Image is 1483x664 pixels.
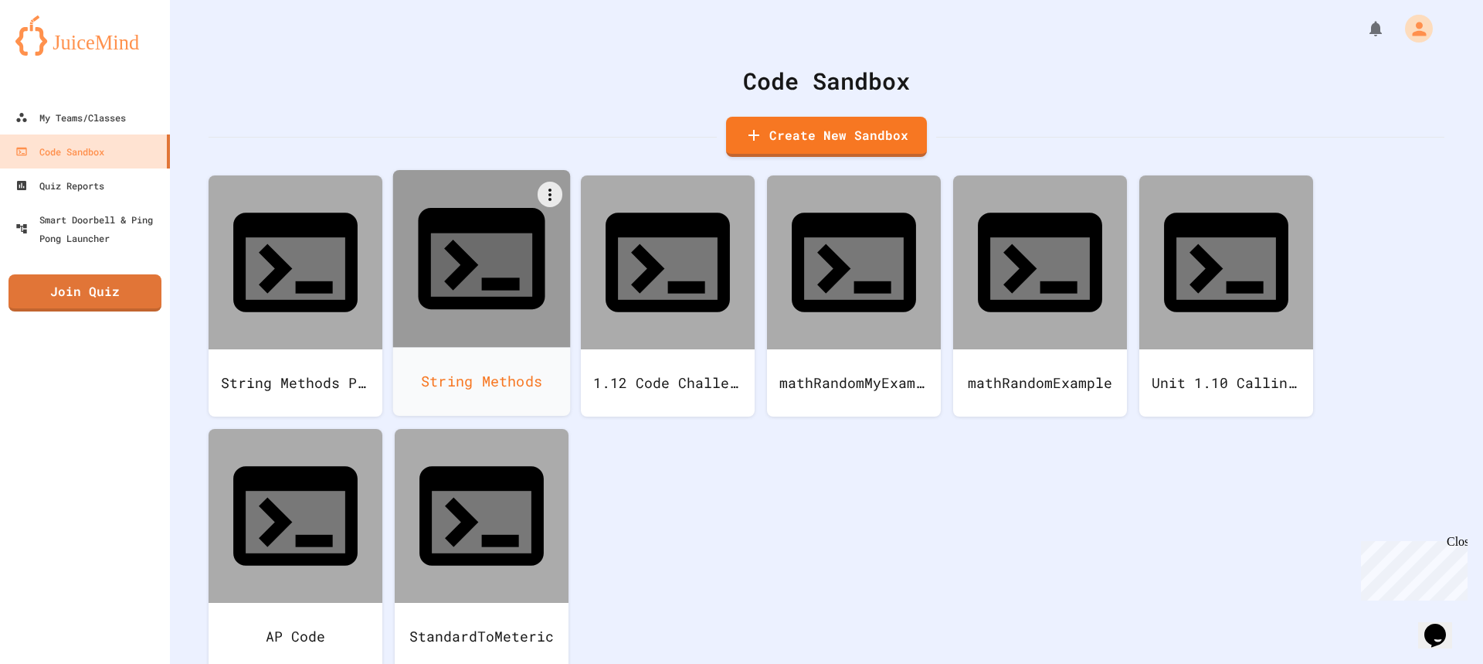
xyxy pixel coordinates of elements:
div: mathRandomMyExamples [767,349,941,417]
a: Create New Sandbox [726,117,927,157]
a: Join Quiz [8,274,161,312]
div: Chat with us now!Close [6,6,107,98]
div: String Methods [393,347,571,416]
div: My Notifications [1338,15,1389,42]
a: String Methods [393,170,571,416]
a: mathRandomMyExamples [767,175,941,417]
a: mathRandomExample [953,175,1127,417]
div: Quiz Reports [15,176,104,195]
a: String Methods Practice [209,175,382,417]
div: mathRandomExample [953,349,1127,417]
div: My Account [1389,11,1437,46]
div: String Methods Practice [209,349,382,417]
img: logo-orange.svg [15,15,154,56]
div: Code Sandbox [15,142,104,161]
div: Code Sandbox [209,63,1444,98]
div: Smart Doorbell & Ping Pong Launcher [15,210,164,247]
iframe: chat widget [1418,602,1468,649]
a: Unit 1.10 Calling Class Methods Challenge [1139,175,1313,417]
div: Unit 1.10 Calling Class Methods Challenge [1139,349,1313,417]
iframe: chat widget [1355,535,1468,601]
a: 1.12 Code Challenges [581,175,755,417]
div: 1.12 Code Challenges [581,349,755,417]
div: My Teams/Classes [15,108,126,127]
